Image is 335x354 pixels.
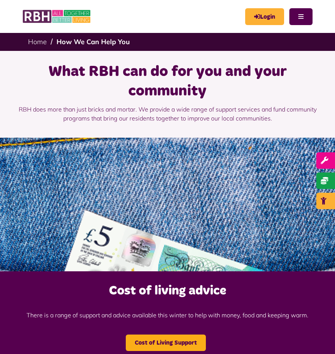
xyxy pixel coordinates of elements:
button: Navigation [289,8,313,25]
h1: What RBH can do for you and your community [9,62,326,101]
p: RBH does more than just bricks and mortar. We provide a wide range of support services and fund c... [9,101,326,126]
a: Home [28,37,47,46]
h2: Cost of living advice [4,283,331,299]
a: MyRBH [245,8,284,25]
p: There is a range of support and advice available this winter to help with money, food and keeping... [4,299,331,331]
img: RBH [22,7,92,25]
a: How We Can Help You [57,37,130,46]
a: Cost of Living Support [126,335,206,351]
